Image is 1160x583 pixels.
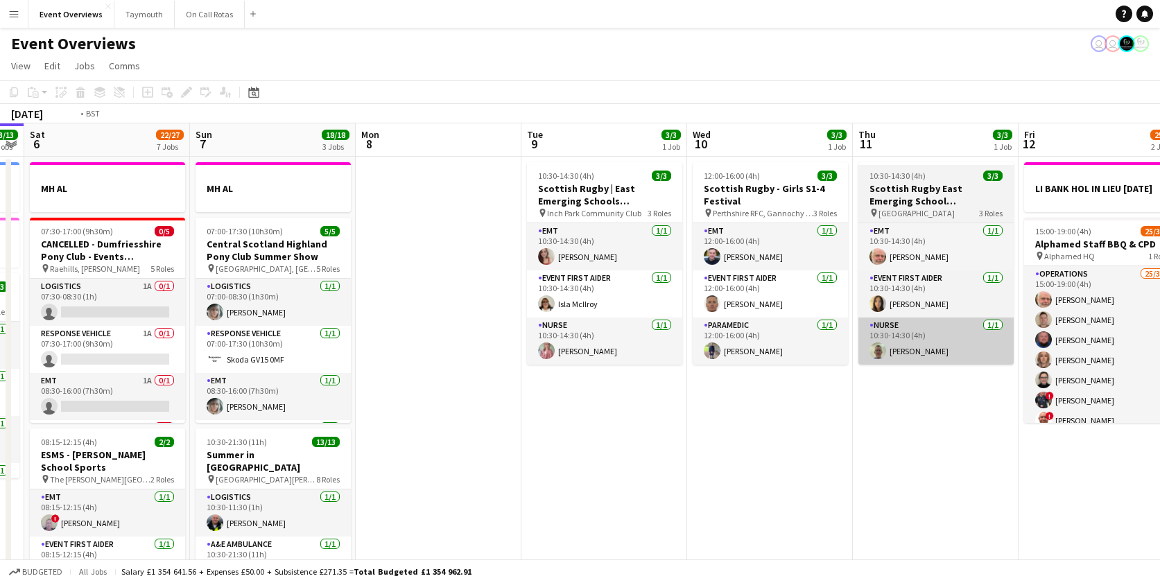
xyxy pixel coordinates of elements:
[30,449,185,473] h3: ESMS - [PERSON_NAME] School Sports
[156,130,184,140] span: 22/27
[216,263,316,274] span: [GEOGRAPHIC_DATA], [GEOGRAPHIC_DATA]
[6,57,36,75] a: View
[50,263,140,274] span: Raehills, [PERSON_NAME]
[878,208,955,218] span: [GEOGRAPHIC_DATA]
[196,279,351,326] app-card-role: Logistics1/107:00-08:30 (1h30m)[PERSON_NAME]
[704,171,760,181] span: 12:00-16:00 (4h)
[322,141,349,152] div: 3 Jobs
[69,57,101,75] a: Jobs
[693,223,848,270] app-card-role: EMT1/112:00-16:00 (4h)[PERSON_NAME]
[150,474,174,485] span: 2 Roles
[30,373,185,420] app-card-role: EMT1A0/108:30-16:00 (7h30m)
[44,60,60,72] span: Edit
[1046,392,1054,400] span: !
[207,437,267,447] span: 10:30-21:30 (11h)
[196,128,212,141] span: Sun
[1132,35,1149,52] app-user-avatar: Operations Manager
[359,136,379,152] span: 8
[527,182,682,207] h3: Scottish Rugby | East Emerging Schools Championships | [GEOGRAPHIC_DATA]
[1044,251,1095,261] span: Alphamed HQ
[1091,35,1107,52] app-user-avatar: Operations Team
[196,162,351,212] app-job-card: MH AL
[30,218,185,423] app-job-card: 07:30-17:00 (9h30m)0/5CANCELLED - Dumfriesshire Pony Club - Events [GEOGRAPHIC_DATA] Raehills, [P...
[216,474,316,485] span: [GEOGRAPHIC_DATA][PERSON_NAME], [GEOGRAPHIC_DATA]
[648,208,671,218] span: 3 Roles
[994,141,1012,152] div: 1 Job
[691,136,711,152] span: 10
[322,130,349,140] span: 18/18
[827,130,847,140] span: 3/3
[30,279,185,326] app-card-role: Logistics1A0/107:30-08:30 (1h)
[30,162,185,212] app-job-card: MH AL
[196,218,351,423] div: 07:00-17:30 (10h30m)5/5Central Scotland Highland Pony Club Summer Show [GEOGRAPHIC_DATA], [GEOGRA...
[76,566,110,577] span: All jobs
[693,128,711,141] span: Wed
[86,108,100,119] div: BST
[30,128,45,141] span: Sat
[527,223,682,270] app-card-role: EMT1/110:30-14:30 (4h)[PERSON_NAME]
[30,420,185,467] app-card-role: Paramedic0/1
[30,326,185,373] app-card-role: Response Vehicle1A0/107:30-17:00 (9h30m)
[109,60,140,72] span: Comms
[979,208,1003,218] span: 3 Roles
[175,1,245,28] button: On Call Rotas
[652,171,671,181] span: 3/3
[51,514,60,523] span: !
[22,567,62,577] span: Budgeted
[28,1,114,28] button: Event Overviews
[30,182,185,195] h3: MH AL
[869,171,926,181] span: 10:30-14:30 (4h)
[11,60,31,72] span: View
[312,437,340,447] span: 13/13
[813,208,837,218] span: 3 Roles
[993,130,1012,140] span: 3/3
[74,60,95,72] span: Jobs
[30,489,185,537] app-card-role: EMT1/108:15-12:15 (4h)![PERSON_NAME]
[196,449,351,473] h3: Summer in [GEOGRAPHIC_DATA]
[320,226,340,236] span: 5/5
[858,128,876,141] span: Thu
[196,238,351,263] h3: Central Scotland Highland Pony Club Summer Show
[661,130,681,140] span: 3/3
[1035,226,1091,236] span: 15:00-19:00 (4h)
[858,162,1014,365] div: 10:30-14:30 (4h)3/3Scottish Rugby East Emerging School Championships | Meggetland [GEOGRAPHIC_DAT...
[30,238,185,263] h3: CANCELLED - Dumfriesshire Pony Club - Events [GEOGRAPHIC_DATA]
[538,171,594,181] span: 10:30-14:30 (4h)
[527,270,682,317] app-card-role: Event First Aider1/110:30-14:30 (4h)Isla McIlroy
[983,171,1003,181] span: 3/3
[196,420,351,467] app-card-role: Paramedic1/1
[196,326,351,373] app-card-role: Response Vehicle1/107:00-17:30 (10h30m)Skoda GV15 0MF
[157,141,183,152] div: 7 Jobs
[41,226,113,236] span: 07:30-17:00 (9h30m)
[858,223,1014,270] app-card-role: EMT1/110:30-14:30 (4h)[PERSON_NAME]
[155,437,174,447] span: 2/2
[693,162,848,365] app-job-card: 12:00-16:00 (4h)3/3Scottish Rugby - Girls S1-4 Festival Perthshire RFC, Gannochy Sports Pavilion3...
[196,182,351,195] h3: MH AL
[527,128,543,141] span: Tue
[527,162,682,365] app-job-card: 10:30-14:30 (4h)3/3Scottish Rugby | East Emerging Schools Championships | [GEOGRAPHIC_DATA] Inch ...
[150,263,174,274] span: 5 Roles
[525,136,543,152] span: 9
[856,136,876,152] span: 11
[1118,35,1135,52] app-user-avatar: Clinical Team
[121,566,471,577] div: Salary £1 354 641.56 + Expenses £50.00 + Subsistence £271.35 =
[196,489,351,537] app-card-role: Logistics1/110:30-11:30 (1h)[PERSON_NAME]
[11,33,136,54] h1: Event Overviews
[196,373,351,420] app-card-role: EMT1/108:30-16:00 (7h30m)[PERSON_NAME]
[39,57,66,75] a: Edit
[155,226,174,236] span: 0/5
[693,270,848,317] app-card-role: Event First Aider1/112:00-16:00 (4h)[PERSON_NAME]
[547,208,641,218] span: Inch Park Community Club
[1024,128,1035,141] span: Fri
[103,57,146,75] a: Comms
[858,270,1014,317] app-card-role: Event First Aider1/110:30-14:30 (4h)[PERSON_NAME]
[828,141,846,152] div: 1 Job
[858,317,1014,365] app-card-role: Nurse1/110:30-14:30 (4h)[PERSON_NAME]
[858,182,1014,207] h3: Scottish Rugby East Emerging School Championships | Meggetland
[316,263,340,274] span: 5 Roles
